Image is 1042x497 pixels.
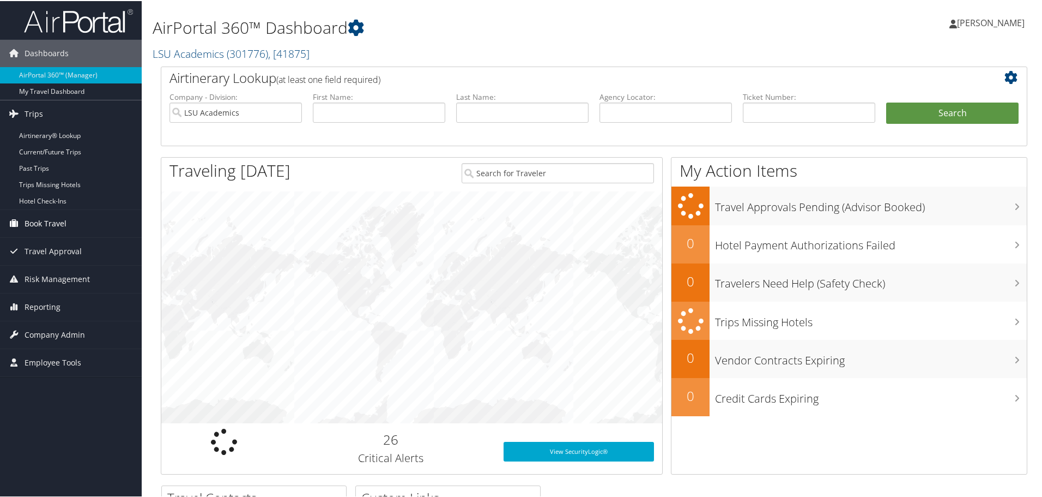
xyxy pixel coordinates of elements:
[599,91,732,101] label: Agency Locator:
[25,39,69,66] span: Dashboards
[504,441,654,460] a: View SecurityLogic®
[671,185,1027,224] a: Travel Approvals Pending (Advisor Booked)
[268,45,310,60] span: , [ 41875 ]
[715,385,1027,405] h3: Credit Cards Expiring
[295,450,487,465] h3: Critical Alerts
[949,5,1035,38] a: [PERSON_NAME]
[227,45,268,60] span: ( 301776 )
[671,301,1027,339] a: Trips Missing Hotels
[276,73,380,85] span: (at least one field required)
[24,7,133,33] img: airportal-logo.png
[715,308,1027,329] h3: Trips Missing Hotels
[671,339,1027,377] a: 0Vendor Contracts Expiring
[671,348,710,366] h2: 0
[169,158,290,181] h1: Traveling [DATE]
[169,91,302,101] label: Company - Division:
[153,45,310,60] a: LSU Academics
[715,231,1027,252] h3: Hotel Payment Authorizations Failed
[456,91,589,101] label: Last Name:
[25,99,43,127] span: Trips
[671,262,1027,301] a: 0Travelers Need Help (Safety Check)
[313,91,445,101] label: First Name:
[743,91,875,101] label: Ticket Number:
[671,158,1027,181] h1: My Action Items
[671,377,1027,415] a: 0Credit Cards Expiring
[25,348,81,375] span: Employee Tools
[25,292,60,320] span: Reporting
[671,224,1027,262] a: 0Hotel Payment Authorizations Failed
[169,68,947,86] h2: Airtinerary Lookup
[25,209,66,236] span: Book Travel
[886,101,1019,123] button: Search
[295,429,487,448] h2: 26
[462,162,654,182] input: Search for Traveler
[153,15,741,38] h1: AirPortal 360™ Dashboard
[25,265,90,292] span: Risk Management
[671,386,710,404] h2: 0
[25,320,85,348] span: Company Admin
[25,237,82,264] span: Travel Approval
[715,270,1027,290] h3: Travelers Need Help (Safety Check)
[715,346,1027,367] h3: Vendor Contracts Expiring
[957,16,1025,28] span: [PERSON_NAME]
[671,271,710,290] h2: 0
[671,233,710,252] h2: 0
[715,193,1027,214] h3: Travel Approvals Pending (Advisor Booked)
